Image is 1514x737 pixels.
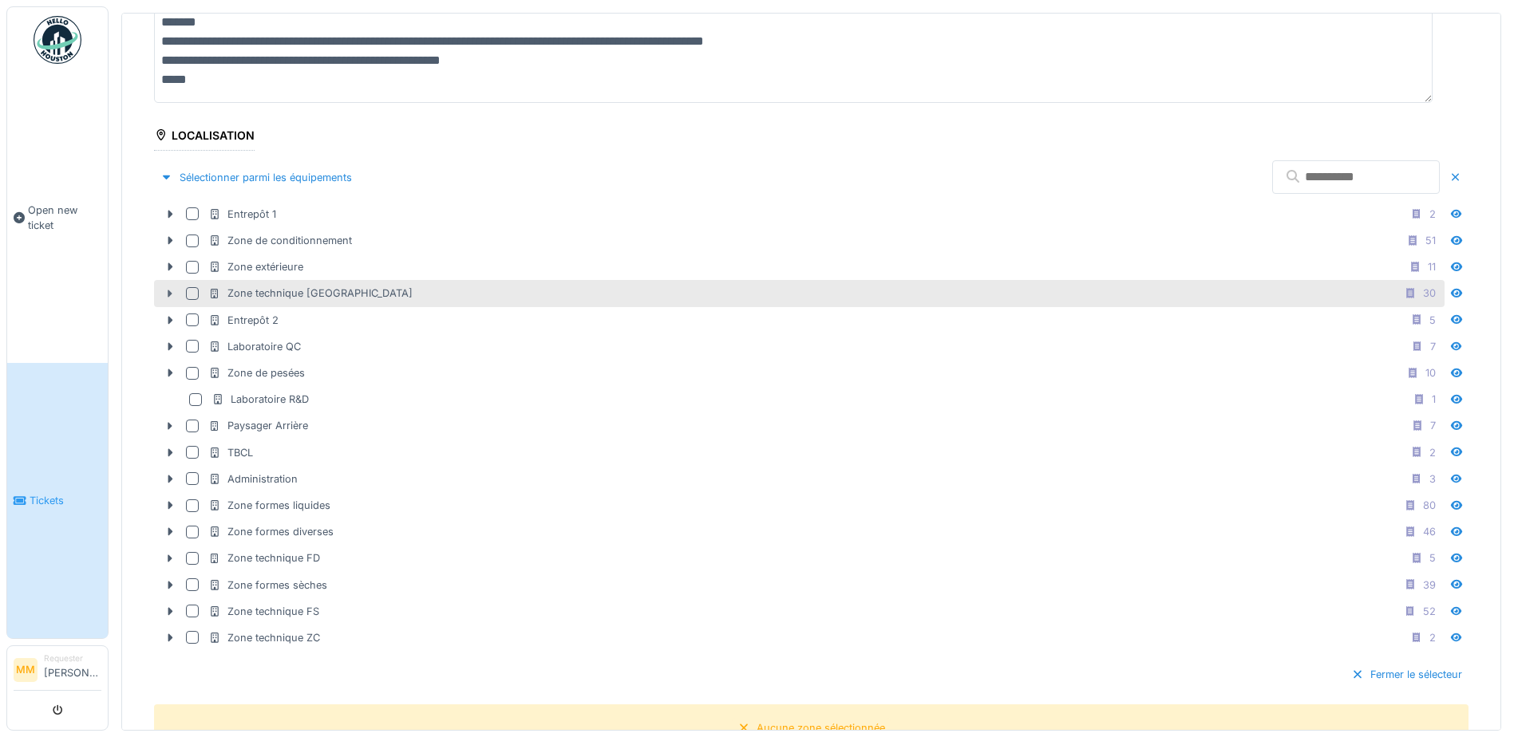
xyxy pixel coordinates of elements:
div: Administration [208,471,298,487]
span: Tickets [30,493,101,508]
div: Localisation [154,124,255,151]
span: Open new ticket [28,203,101,233]
div: 2 [1429,445,1436,460]
div: Entrepôt 2 [208,313,279,328]
div: Zone technique [GEOGRAPHIC_DATA] [208,286,413,301]
div: Requester [44,652,101,664]
div: Laboratoire QC [208,339,301,354]
div: Zone technique ZC [208,630,320,645]
div: 11 [1428,259,1436,274]
a: Tickets [7,363,108,638]
div: 10 [1425,365,1436,380]
div: 7 [1430,418,1436,433]
div: Zone extérieure [208,259,303,274]
div: Zone formes liquides [208,498,330,513]
div: 80 [1423,498,1436,513]
li: MM [14,658,38,682]
div: 5 [1429,313,1436,328]
div: 1 [1432,392,1436,407]
div: Zone formes sèches [208,577,327,593]
div: Zone de conditionnement [208,233,352,248]
div: 39 [1423,577,1436,593]
img: Badge_color-CXgf-gQk.svg [34,16,81,64]
div: Aucune zone sélectionnée [757,720,885,735]
div: Sélectionner parmi les équipements [154,167,358,188]
div: TBCL [208,445,253,460]
a: Open new ticket [7,73,108,363]
li: [PERSON_NAME] [44,652,101,687]
div: 30 [1423,286,1436,301]
div: 3 [1429,471,1436,487]
div: 46 [1423,524,1436,539]
div: Paysager Arrière [208,418,308,433]
a: MM Requester[PERSON_NAME] [14,652,101,691]
div: 2 [1429,630,1436,645]
div: Entrepôt 1 [208,207,276,222]
div: 7 [1430,339,1436,354]
div: Fermer le sélecteur [1345,664,1469,685]
div: Zone de pesées [208,365,305,380]
div: 2 [1429,207,1436,222]
div: Zone technique FD [208,550,320,566]
div: Laboratoire R&D [211,392,309,407]
div: 5 [1429,550,1436,566]
div: 52 [1423,604,1436,619]
div: 51 [1425,233,1436,248]
div: Zone technique FS [208,604,319,619]
div: Zone formes diverses [208,524,334,539]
